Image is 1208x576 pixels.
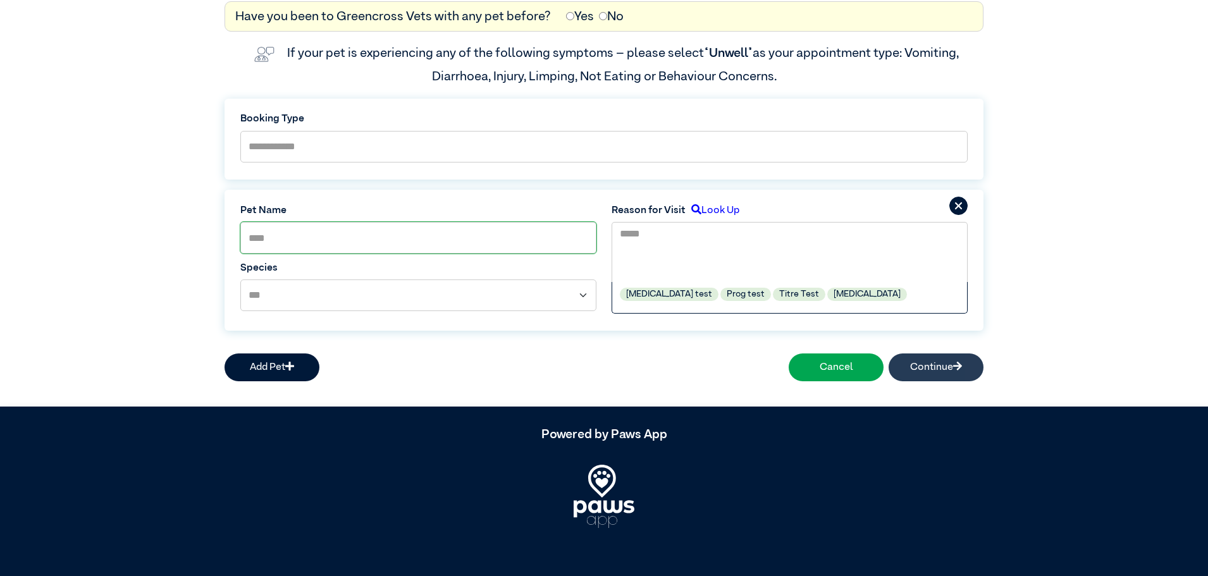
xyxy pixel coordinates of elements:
label: Yes [566,7,594,26]
input: No [599,12,607,20]
label: Pet Name [240,203,596,218]
label: If your pet is experiencing any of the following symptoms – please select as your appointment typ... [287,47,961,82]
label: Species [240,260,596,276]
label: Have you been to Greencross Vets with any pet before? [235,7,551,26]
img: vet [249,42,280,67]
h5: Powered by Paws App [225,427,983,442]
label: Titre Test [773,288,825,301]
label: Prog test [720,288,771,301]
label: [MEDICAL_DATA] [827,288,907,301]
label: No [599,7,624,26]
label: Booking Type [240,111,968,126]
label: Look Up [686,203,739,218]
input: Yes [566,12,574,20]
span: “Unwell” [704,47,753,59]
img: PawsApp [574,465,634,528]
label: [MEDICAL_DATA] test [620,288,718,301]
button: Add Pet [225,353,319,381]
button: Continue [889,353,983,381]
button: Cancel [789,353,884,381]
label: Reason for Visit [612,203,686,218]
